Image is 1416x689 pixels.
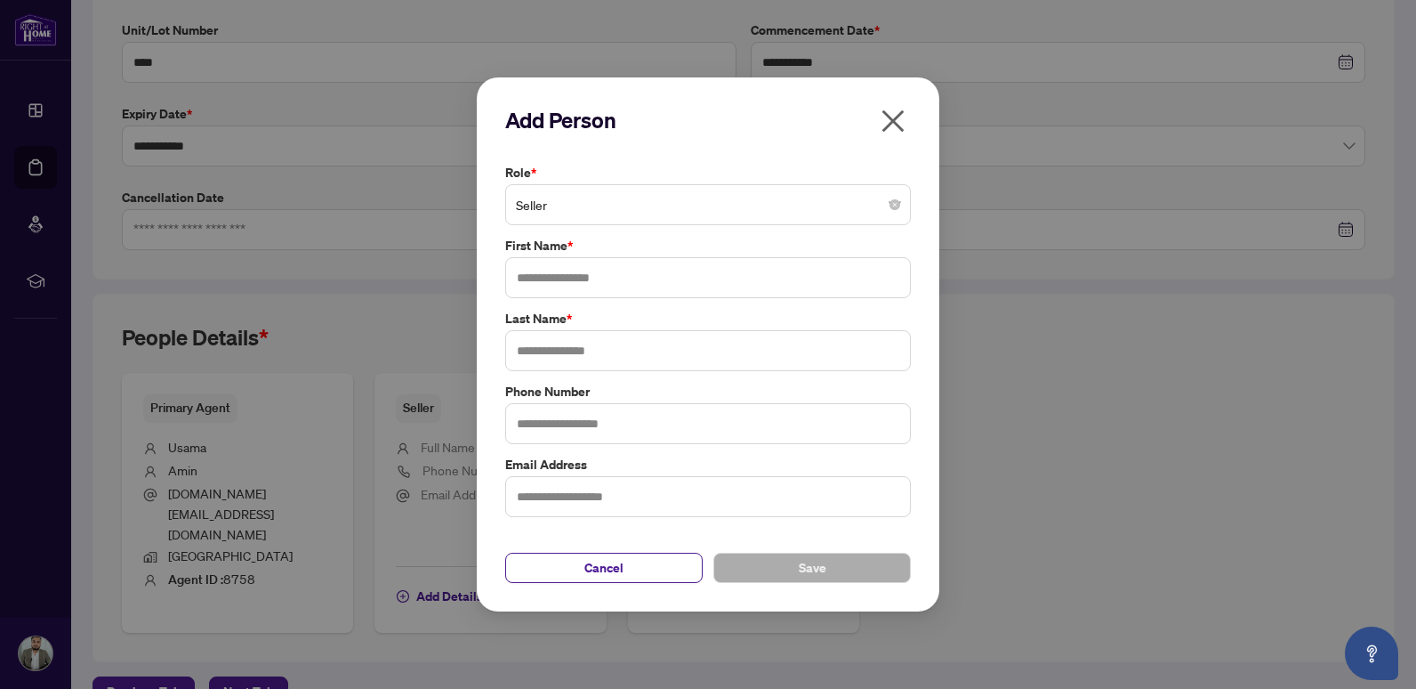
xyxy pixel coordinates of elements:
span: close [879,107,907,135]
label: First Name [505,236,911,255]
label: Last Name [505,309,911,328]
span: Cancel [584,554,624,582]
label: Phone Number [505,382,911,401]
button: Open asap [1345,627,1398,680]
button: Save [713,553,911,583]
h2: Add Person [505,106,911,134]
label: Role [505,163,911,182]
span: Seller [516,188,900,222]
button: Cancel [505,553,703,583]
span: close-circle [889,199,900,210]
label: Email Address [505,455,911,474]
